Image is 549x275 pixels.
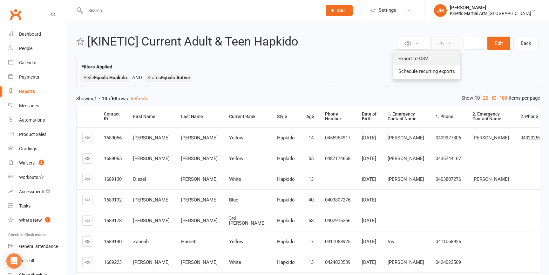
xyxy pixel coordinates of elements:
span: [PERSON_NAME] [181,259,218,265]
span: [DATE] [362,135,376,141]
img: tab_keywords_by_traffic_grey.svg [63,37,68,42]
div: v 4.0.25 [18,10,31,15]
span: 3rd [PERSON_NAME] [229,215,266,226]
a: Reports [8,84,67,99]
span: 0487174658 [325,156,350,161]
div: First Name [133,114,170,119]
div: Date of Birth [362,112,377,122]
span: Blue [229,197,238,203]
div: Age [306,114,314,119]
span: [PERSON_NAME] [133,218,170,223]
span: 40 [308,197,314,203]
a: Messages [8,99,67,113]
div: 2. Phone [520,114,546,119]
a: Payments [8,70,67,84]
div: Workouts [19,175,38,180]
a: Dashboard [8,27,67,41]
span: [PERSON_NAME] [388,176,424,182]
div: Product Sales [19,132,46,137]
div: Kinetic Martial Arts [GEOGRAPHIC_DATA] [450,11,531,16]
span: [PERSON_NAME] [133,197,170,203]
span: Hapkido [277,135,295,141]
div: Current Rank [229,114,266,119]
div: [PERSON_NAME] [450,5,531,11]
span: Viv [388,239,394,244]
span: 53 [308,218,314,223]
div: Payments [19,74,39,80]
span: 0411058925 [436,239,461,244]
div: Last Name [181,114,218,119]
span: 1689190 [104,239,122,244]
span: 55 [308,156,314,161]
div: Messages [19,103,39,108]
img: logo_orange.svg [10,10,15,15]
div: Gradings [19,146,37,151]
div: Domain: [DOMAIN_NAME] [17,17,70,22]
span: Diezel [133,176,146,182]
span: 0424023509 [436,259,461,265]
div: 2. Emergency Contact Name [472,112,510,122]
span: Hapkido [277,156,295,161]
span: 1689056 [104,135,122,141]
div: Contact ID [104,112,122,122]
a: Schedule recurring exports [393,65,460,78]
span: [PERSON_NAME] [181,218,218,223]
span: [PERSON_NAME] [388,135,424,141]
strong: Equals Hapkido [94,75,127,81]
span: 0424023509 [325,259,350,265]
span: Style [84,75,127,81]
a: Product Sales [8,127,67,142]
span: Harnett [181,239,197,244]
span: Hapkido [277,259,295,265]
span: Yellow [229,156,243,161]
div: Assessments [19,189,51,194]
span: Status [147,75,190,81]
span: 1689065 [104,156,122,161]
span: 1 [45,217,50,222]
span: 0402916266 [325,218,350,223]
a: Workouts [8,170,67,185]
span: 0403807276 [436,176,461,182]
h2: [KINETIC] Current Adult & Teen Hapkido [87,35,396,48]
span: [DATE] [362,259,376,265]
a: Automations [8,113,67,127]
span: 2 [39,160,44,165]
span: Settings [379,3,396,18]
div: Keywords by Traffic [70,38,107,42]
strong: Filters Applied [81,64,112,70]
span: [DATE] [362,239,376,244]
img: website_grey.svg [10,17,15,22]
input: Search... [84,6,317,15]
span: 1689223 [104,259,122,265]
strong: Equals Active [161,75,190,81]
span: Zannah [133,239,149,244]
span: [PERSON_NAME] [133,135,170,141]
div: Automations [19,117,45,123]
span: [DATE] [362,197,376,203]
img: tab_domain_overview_orange.svg [17,37,22,42]
div: Domain Overview [24,38,57,42]
div: Reports [19,89,35,94]
span: [PERSON_NAME] [181,135,218,141]
span: [PERSON_NAME] [472,135,509,141]
span: 0411058925 [325,239,350,244]
a: Export to CSV [393,52,460,65]
span: Hapkido [277,239,295,244]
div: Showing of rows [76,95,540,102]
div: Open Intercom Messenger [6,253,22,269]
span: 13 [308,176,314,182]
span: [PERSON_NAME] [133,156,170,161]
div: People [19,46,32,51]
span: White [229,176,241,182]
a: Back [513,37,539,50]
span: [DATE] [362,218,376,223]
span: [PERSON_NAME] [388,259,424,265]
a: 25 [481,95,490,102]
a: 100 [498,95,509,102]
span: Hapkido [277,197,295,203]
span: 14 [308,135,314,141]
span: Yellow [229,135,243,141]
span: White [229,259,241,265]
div: 1. Emergency Contact Name [388,112,425,122]
a: What's New1 [8,213,67,228]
